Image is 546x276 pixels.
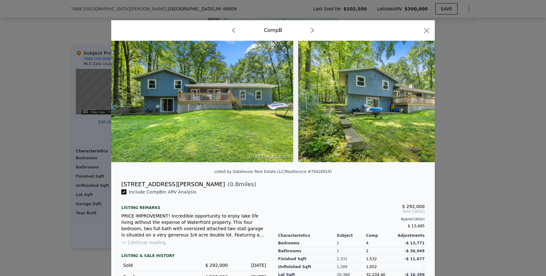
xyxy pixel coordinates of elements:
[121,213,268,238] div: PRICE IMPROVEMENT! Incredible opportunity to enjoy lake life living without the expense of Waterf...
[278,255,337,263] div: Finished Sqft
[278,217,425,222] div: Appreciation
[233,262,266,268] div: [DATE]
[214,169,332,174] div: Listed by Gatehouse Real Estate LLC (RealSource #70420019)
[395,263,425,271] div: -
[123,262,190,268] div: Sold
[278,263,337,271] div: Unfinished Sqft
[337,255,366,263] div: 1,331
[121,180,225,189] div: [STREET_ADDRESS][PERSON_NAME]
[278,209,425,214] span: Sold [DATE]
[402,204,425,209] span: $ 292,000
[404,249,425,253] span: -$ 36,949
[337,239,366,247] div: 2
[337,233,366,238] div: Subject
[278,247,337,255] div: Bathrooms
[366,257,377,261] span: 1,532
[225,180,256,189] span: ( miles)
[264,27,282,34] div: Comp B
[278,233,337,238] div: Characteristics
[230,181,239,187] span: 0.8
[337,247,366,255] div: 1
[278,239,337,247] div: Bedrooms
[366,247,395,255] div: 2
[298,41,480,162] img: Property Img
[205,263,228,268] span: $ 292,000
[121,200,268,210] div: Listing remarks
[395,233,425,238] div: Adjustments
[366,233,395,238] div: Comp
[366,265,377,269] span: 1,052
[404,241,425,245] span: -$ 13,771
[404,257,425,261] span: -$ 11,677
[121,253,268,260] div: LISTING & SALE HISTORY
[408,224,425,228] span: $ 13,495
[121,239,166,246] button: Continue reading
[366,241,368,245] span: 4
[126,189,199,194] span: Include Comp B in ARV Analysis
[337,263,366,271] div: 1,289
[111,41,293,162] img: Property Img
